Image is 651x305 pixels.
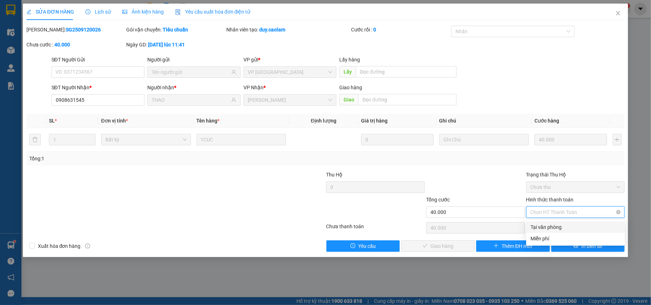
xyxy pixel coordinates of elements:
span: In biên lai [581,242,602,250]
label: Hình thức thanh toán [526,197,574,202]
b: [DATE] lúc 11:41 [148,42,185,47]
div: Người gửi [147,56,241,64]
div: SĐT Người Gửi [51,56,145,64]
span: VP Phan Thiết [248,95,332,105]
span: edit [26,9,31,14]
img: icon [175,9,181,15]
span: Giao [339,94,358,105]
div: Tổng: 1 [29,155,252,162]
div: Ngày GD: [126,41,225,49]
span: Yêu cầu [358,242,376,250]
div: Tại văn phòng [531,223,621,231]
span: Bất kỳ [105,134,187,145]
div: SĐT Người Nhận [51,84,145,91]
input: Tên người nhận [152,96,230,104]
span: close [615,10,621,16]
span: Tên hàng [197,118,220,124]
span: Định lượng [311,118,336,124]
button: checkGiao hàng [401,240,475,252]
span: Xuất hóa đơn hàng [35,242,84,250]
span: Ảnh kiện hàng [122,9,164,15]
input: Ghi Chú [439,134,529,145]
div: [PERSON_NAME]: [26,26,125,34]
span: Lịch sử [85,9,111,15]
span: picture [122,9,127,14]
span: exclamation-circle [350,243,355,249]
span: Cước hàng [534,118,559,124]
div: VP gửi [243,56,337,64]
b: 0 [373,27,376,32]
div: Nhân viên tạo: [226,26,350,34]
b: duy.caolam [259,27,285,32]
button: exclamation-circleYêu cầu [326,240,400,252]
div: Gói vận chuyển: [126,26,225,34]
span: Chọn HT Thanh Toán [531,207,621,217]
span: VP Nhận [243,85,263,90]
span: Đơn vị tính [101,118,128,124]
span: Lấy [339,66,356,77]
b: 40.000 [54,42,70,47]
span: user [231,97,236,102]
b: Tiêu chuẩn [163,27,188,32]
button: Close [608,4,628,24]
span: plus [494,243,499,249]
input: Dọc đường [358,94,457,105]
div: Trạng thái Thu Hộ [526,171,625,179]
span: Chưa thu [531,182,621,192]
button: plus [613,134,622,145]
span: VP Sài Gòn [248,67,332,77]
button: plusThêm ĐH mới [476,240,550,252]
span: SỬA ĐƠN HÀNG [26,9,74,15]
div: Chưa thanh toán [325,222,425,235]
div: Người nhận [147,84,241,91]
input: VD: Bàn, Ghế [197,134,286,145]
span: Tổng cước [426,197,450,202]
input: 0 [534,134,607,145]
button: printerIn biên lai [551,240,625,252]
span: close-circle [616,210,621,214]
span: Thêm ĐH mới [502,242,532,250]
span: user [231,70,236,75]
input: 0 [361,134,433,145]
span: Giao hàng [339,85,362,90]
input: Tên người gửi [152,68,230,76]
b: SG2509120026 [66,27,101,32]
span: Yêu cầu xuất hóa đơn điện tử [175,9,251,15]
div: Chưa cước : [26,41,125,49]
span: Lấy hàng [339,57,360,62]
button: delete [29,134,41,145]
span: info-circle [85,244,90,249]
span: SL [49,118,55,124]
input: Dọc đường [356,66,457,77]
th: Ghi chú [437,114,532,128]
span: clock-circle [85,9,90,14]
span: Thu Hộ [326,172,342,177]
span: printer [573,243,578,249]
div: Miễn phí [531,235,621,242]
span: Giá trị hàng [361,118,388,124]
div: Cước rồi : [351,26,450,34]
